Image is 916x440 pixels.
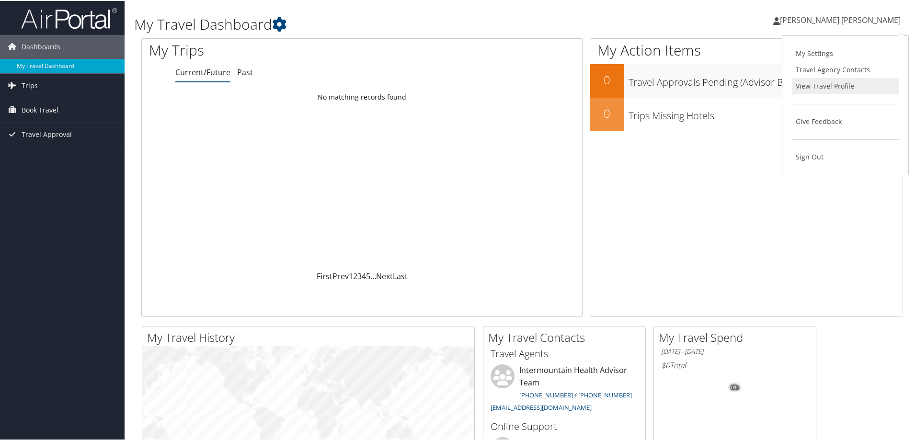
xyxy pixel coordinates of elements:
tspan: 0% [731,384,739,390]
h3: Online Support [491,419,638,432]
a: [EMAIL_ADDRESS][DOMAIN_NAME] [491,402,592,411]
a: Give Feedback [792,113,899,129]
h2: My Travel History [147,328,474,345]
li: Intermountain Health Advisor Team [486,363,643,415]
h2: My Travel Contacts [488,328,645,345]
h2: 0 [590,104,624,121]
h3: Travel Approvals Pending (Advisor Booked) [629,70,903,88]
h6: Total [661,359,809,370]
a: Past [237,66,253,77]
h1: My Action Items [590,39,903,59]
a: My Settings [792,45,899,61]
span: Book Travel [22,97,58,121]
a: 1 [349,270,353,281]
a: 0Travel Approvals Pending (Advisor Booked) [590,63,903,97]
a: 5 [366,270,370,281]
h3: Trips Missing Hotels [629,103,903,122]
a: 4 [362,270,366,281]
h3: Travel Agents [491,346,638,360]
h6: [DATE] - [DATE] [661,346,809,355]
a: 0Trips Missing Hotels [590,97,903,130]
span: Travel Approval [22,122,72,146]
td: No matching records found [142,88,582,105]
span: Dashboards [22,34,60,58]
h2: My Travel Spend [659,328,816,345]
a: 3 [357,270,362,281]
a: Current/Future [175,66,230,77]
a: [PERSON_NAME] [PERSON_NAME] [773,5,910,34]
h2: 0 [590,71,624,87]
a: First [317,270,332,281]
a: View Travel Profile [792,77,899,93]
a: Next [376,270,393,281]
a: Prev [332,270,349,281]
img: airportal-logo.png [21,6,117,29]
a: [PHONE_NUMBER] / [PHONE_NUMBER] [519,390,632,398]
h1: My Travel Dashboard [134,13,652,34]
span: … [370,270,376,281]
span: [PERSON_NAME] [PERSON_NAME] [780,14,901,24]
a: 2 [353,270,357,281]
h1: My Trips [149,39,391,59]
a: Travel Agency Contacts [792,61,899,77]
span: $0 [661,359,670,370]
a: Sign Out [792,148,899,164]
a: Last [393,270,408,281]
span: Trips [22,73,38,97]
